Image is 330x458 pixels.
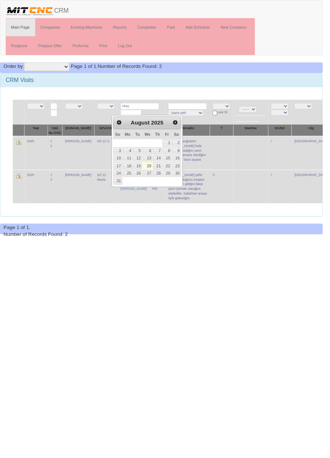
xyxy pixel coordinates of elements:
[96,139,120,173] td: 33/ 12 /1
[33,38,68,56] a: Prepare Offer
[115,38,140,56] a: Log Out
[169,139,214,173] td: Tekrar uğrauğradım. [PERSON_NAME] hala müsait olmadığını yarın sabah uğramamı istediğini söyledil...
[6,6,55,17] img: header.png
[157,166,166,173] a: 21
[52,177,53,181] a: 2
[123,191,150,195] a: [PERSON_NAME]
[96,128,120,139] th: W/VA/VB
[157,151,166,158] a: 7
[169,173,214,208] td: [PERSON_NAME] şehir dışında olduğunu müşteri ziyareti için gittiğini fakat yarın yerinde olacağın...
[126,174,136,181] a: 25
[4,237,69,242] span: Number of Records Found: 2
[136,174,145,181] a: 26
[176,122,182,128] span: Next
[274,139,298,173] td: /
[96,173,120,208] td: 32/ 12 /None
[166,158,175,165] a: 15
[36,19,67,37] a: Companies
[0,0,76,19] a: CRM
[116,181,125,188] a: 31
[166,174,175,181] a: 29
[116,151,125,158] a: 3
[214,128,238,139] th: T
[146,151,156,158] a: 6
[126,151,136,158] a: 4
[154,122,167,128] span: 2025
[214,102,238,128] td: Last St.
[157,158,166,165] a: 14
[158,135,163,139] span: Thursday
[176,143,185,150] a: 2
[126,158,136,165] a: 11
[16,142,22,148] img: Edit
[146,174,156,181] a: 27
[6,38,33,56] a: Postpone
[72,65,100,71] span: Page 1 of 1.
[174,120,184,130] a: Next
[128,135,133,139] span: Monday
[157,174,166,181] a: 28
[166,151,175,158] a: 8
[116,158,125,165] a: 10
[67,19,110,37] a: Existing Machines
[64,128,96,139] th: [DOMAIN_NAME]
[16,177,22,183] img: Edit
[116,166,125,173] a: 17
[166,166,175,173] a: 22
[96,38,115,56] a: Print
[64,139,96,173] td: [PERSON_NAME]
[146,158,156,165] a: 13
[214,173,238,208] td: C
[136,158,145,165] a: 12
[148,135,154,139] span: Wednesday
[220,19,257,37] a: New Company
[176,166,185,173] a: 23
[6,79,324,85] h3: CRM Visits
[117,120,127,130] a: Prev
[69,38,96,56] a: Proforma
[118,135,123,139] span: Sunday
[176,151,185,158] a: 9
[25,128,49,139] th: Year
[72,65,165,71] span: Number of Records Found: 2
[64,173,96,208] td: [PERSON_NAME]
[25,139,49,173] td: 2025
[134,122,153,128] span: August
[165,19,184,37] a: Past
[238,128,274,139] th: Machine
[274,128,298,139] th: M1/M2
[49,128,64,139] th: Visit No./CNC
[184,19,220,37] a: Add Schedule
[176,158,185,165] a: 16
[110,19,135,37] a: Reports
[119,122,125,128] span: Prev
[25,173,49,208] td: 2025
[138,135,143,139] span: Tuesday
[116,174,125,181] a: 24
[52,143,53,146] a: 2
[52,147,53,151] a: 0
[169,135,173,139] span: Friday
[178,135,183,139] span: Saturday
[146,166,156,173] a: 20
[166,143,175,150] a: 1
[6,19,36,37] a: Main Page
[176,174,185,181] a: 30
[126,166,136,173] a: 18
[169,128,214,139] th: Remarks
[4,229,31,235] span: Page 1 of 1.
[136,151,145,158] a: 5
[274,173,298,208] td: /
[52,182,53,185] a: 0
[135,19,165,37] a: Competitor
[136,166,145,173] a: 19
